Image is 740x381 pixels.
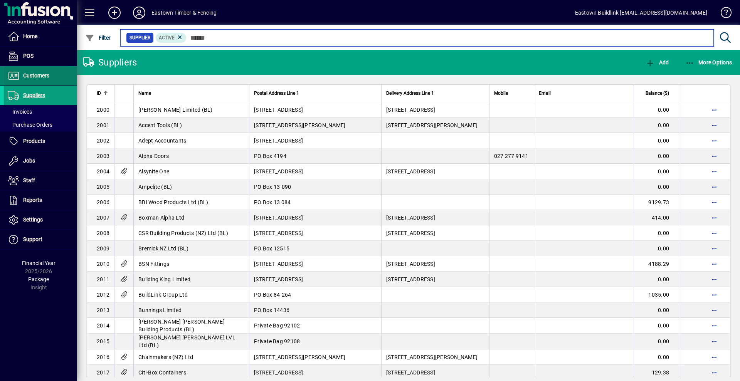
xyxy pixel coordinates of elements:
div: Suppliers [83,56,137,69]
span: [STREET_ADDRESS] [254,107,303,113]
div: Balance ($) [639,89,676,97]
span: Reports [23,197,42,203]
button: More options [708,366,720,379]
span: Boxman Alpha Ltd [138,215,184,221]
td: 0.00 [634,349,680,365]
span: [STREET_ADDRESS] [254,138,303,144]
span: [STREET_ADDRESS] [386,261,435,267]
button: More options [708,273,720,285]
div: Eastown Timber & Fencing [151,7,217,19]
td: 0.00 [634,272,680,287]
span: 2007 [97,215,109,221]
span: [PERSON_NAME] [PERSON_NAME] Building Products (BL) [138,319,225,332]
span: 2017 [97,369,109,376]
span: Bremick NZ Ltd (BL) [138,245,188,252]
span: 2004 [97,168,109,175]
span: [PERSON_NAME] [PERSON_NAME] LVL Ltd (BL) [138,334,235,348]
span: 2012 [97,292,109,298]
span: CSR Building Products (NZ) Ltd (BL) [138,230,228,236]
span: 2009 [97,245,109,252]
button: More options [708,181,720,193]
span: PO Box 84-264 [254,292,291,298]
button: More options [708,351,720,363]
button: More options [708,319,720,332]
td: 0.00 [634,334,680,349]
button: More options [708,227,720,239]
span: PO Box 4194 [254,153,286,159]
span: Chainmakers (NZ) Ltd [138,354,193,360]
span: Email [539,89,551,97]
span: [STREET_ADDRESS] [386,107,435,113]
span: Staff [23,177,35,183]
span: Support [23,236,42,242]
span: 2002 [97,138,109,144]
span: [STREET_ADDRESS] [254,276,303,282]
td: 0.00 [634,133,680,148]
a: Jobs [4,151,77,171]
span: Postal Address Line 1 [254,89,299,97]
span: Customers [23,72,49,79]
span: [STREET_ADDRESS] [386,168,435,175]
button: Add [644,55,671,69]
span: Balance ($) [646,89,669,97]
td: 0.00 [634,102,680,117]
a: Customers [4,66,77,86]
span: [PERSON_NAME] Limited (BL) [138,107,213,113]
td: 0.00 [634,302,680,318]
span: [STREET_ADDRESS] [386,230,435,236]
a: Settings [4,210,77,230]
div: ID [97,89,109,97]
button: More options [708,165,720,178]
span: Alsynite One [138,168,169,175]
a: Staff [4,171,77,190]
td: 0.00 [634,117,680,133]
button: More options [708,211,720,224]
td: 129.38 [634,365,680,380]
span: Purchase Orders [8,122,52,128]
td: 9129.73 [634,195,680,210]
span: Products [23,138,45,144]
span: Delivery Address Line 1 [386,89,434,97]
span: Financial Year [22,260,55,266]
span: Building King Limited [138,276,190,282]
a: Products [4,132,77,151]
span: [STREET_ADDRESS] [386,369,435,376]
a: Purchase Orders [4,118,77,131]
a: POS [4,47,77,66]
button: More options [708,242,720,255]
button: More options [708,289,720,301]
span: Home [23,33,37,39]
button: More options [708,304,720,316]
td: 0.00 [634,318,680,334]
span: [STREET_ADDRESS] [254,369,303,376]
a: Invoices [4,105,77,118]
button: More options [708,335,720,347]
span: 2014 [97,322,109,329]
span: 2005 [97,184,109,190]
td: 0.00 [634,164,680,179]
a: Home [4,27,77,46]
span: Jobs [23,158,35,164]
button: More options [708,104,720,116]
span: More Options [685,59,732,65]
span: [STREET_ADDRESS] [254,261,303,267]
span: [STREET_ADDRESS] [254,168,303,175]
span: POS [23,53,34,59]
button: More options [708,134,720,147]
td: 0.00 [634,148,680,164]
span: PO Box 12515 [254,245,289,252]
span: ID [97,89,101,97]
div: Eastown Buildlink [EMAIL_ADDRESS][DOMAIN_NAME] [575,7,707,19]
span: Add [646,59,669,65]
span: Active [159,35,175,40]
td: 4188.29 [634,256,680,272]
button: More options [708,258,720,270]
span: Supplier [129,34,150,42]
span: [STREET_ADDRESS][PERSON_NAME] [254,122,345,128]
span: Adept Accountants [138,138,186,144]
div: Mobile [494,89,529,97]
td: 0.00 [634,225,680,241]
span: Name [138,89,151,97]
span: Accent Tools (BL) [138,122,182,128]
span: Citi-Box Containers [138,369,186,376]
